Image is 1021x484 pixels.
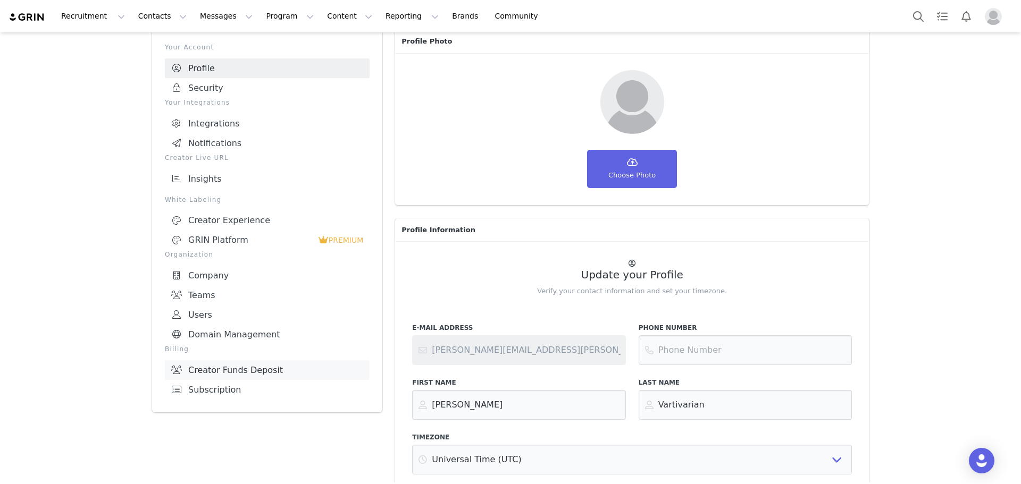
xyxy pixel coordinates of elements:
[969,448,994,473] div: Open Intercom Messenger
[412,323,625,333] label: E-Mail Address
[329,236,364,244] span: PREMIUM
[260,4,320,28] button: Program
[412,378,625,387] label: First Name
[412,269,852,281] h2: Update your Profile
[401,225,475,235] span: Profile Information
[165,230,370,250] a: GRIN Platform PREMIUM
[165,380,370,400] a: Subscription
[171,215,363,226] div: Creator Experience
[55,4,131,28] button: Recruitment
[165,58,370,78] a: Profile
[165,43,370,52] p: Your Account
[907,4,930,28] button: Search
[639,323,852,333] label: Phone Number
[446,4,488,28] a: Brands
[9,12,46,22] img: grin logo
[412,432,852,442] label: Timezone
[194,4,259,28] button: Messages
[165,153,370,163] p: Creator Live URL
[401,36,452,47] span: Profile Photo
[165,133,370,153] a: Notifications
[171,235,318,245] div: GRIN Platform
[379,4,445,28] button: Reporting
[608,170,656,181] span: Choose Photo
[165,250,370,259] p: Organization
[412,335,625,365] input: Contact support or your account administrator to change your email address
[321,4,379,28] button: Content
[165,114,370,133] a: Integrations
[165,169,370,189] a: Insights
[165,325,370,344] a: Domain Management
[600,70,664,134] img: Your picture
[165,266,370,285] a: Company
[639,335,852,365] input: Phone Number
[639,378,852,387] label: Last Name
[931,4,954,28] a: Tasks
[955,4,978,28] button: Notifications
[165,285,370,305] a: Teams
[985,8,1002,25] img: placeholder-profile.jpg
[165,305,370,325] a: Users
[165,211,370,230] a: Creator Experience
[978,8,1012,25] button: Profile
[489,4,549,28] a: Community
[165,78,370,98] a: Security
[412,286,852,296] p: Verify your contact information and set your timezone.
[412,390,625,420] input: First Name
[412,445,852,474] select: Select Timezone
[165,195,370,205] p: White Labeling
[639,390,852,420] input: Last Name
[165,98,370,107] p: Your Integrations
[165,360,370,380] a: Creator Funds Deposit
[132,4,193,28] button: Contacts
[165,344,370,354] p: Billing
